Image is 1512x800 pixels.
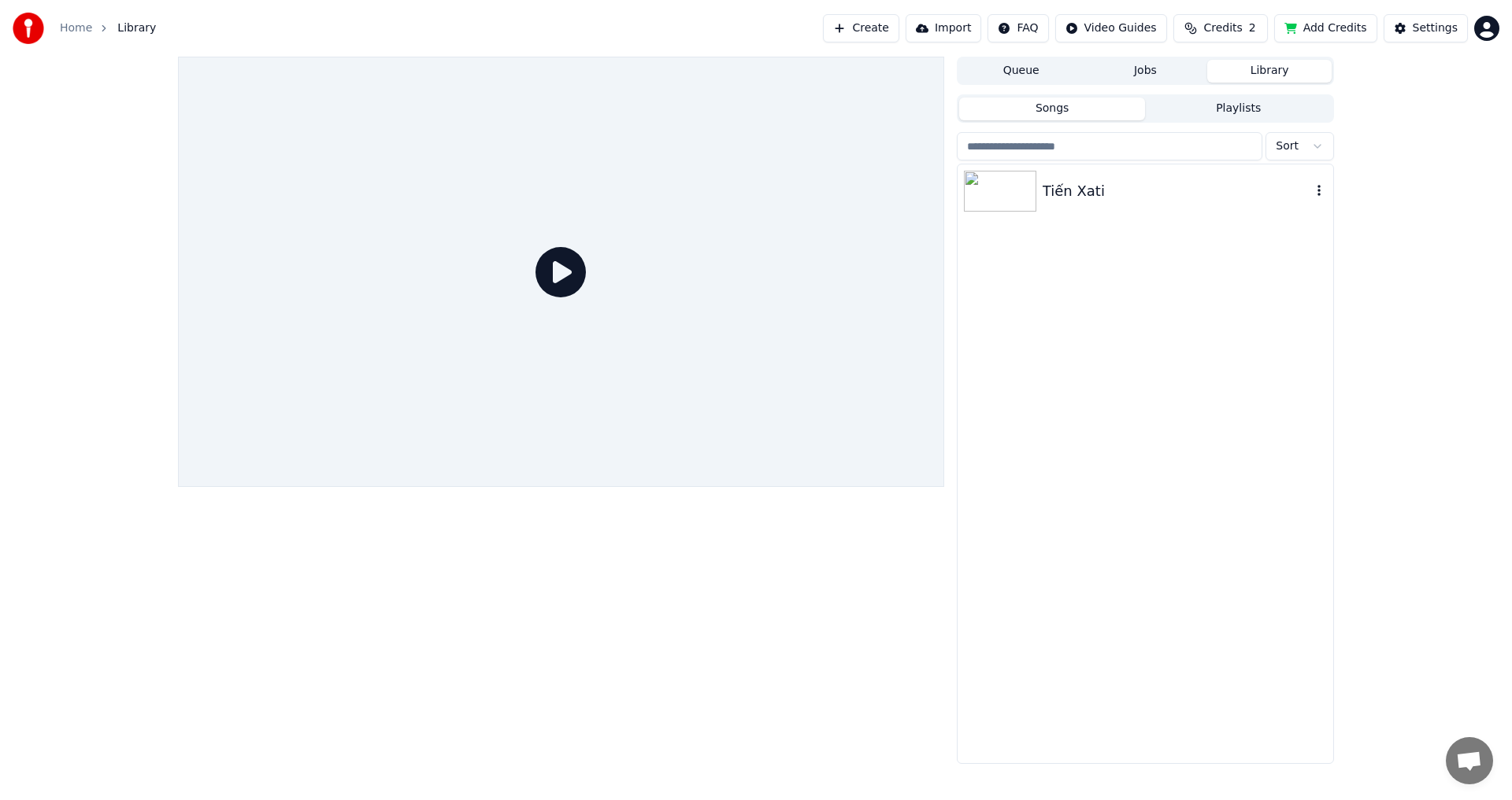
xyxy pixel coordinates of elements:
[1173,14,1268,42] button: Credits2
[13,13,44,44] img: youka
[1055,14,1167,42] button: Video Guides
[1084,60,1208,83] button: Jobs
[1043,180,1311,202] div: Tiến Xati
[959,98,1146,120] button: Songs
[1145,98,1332,120] button: Playlists
[1276,138,1299,154] span: Sort
[1446,737,1493,784] a: Open chat
[60,20,92,36] a: Home
[823,14,899,42] button: Create
[1274,14,1377,42] button: Add Credits
[117,20,156,36] span: Library
[1207,60,1332,83] button: Library
[1384,14,1468,42] button: Settings
[1413,20,1458,36] div: Settings
[60,20,156,36] nav: breadcrumb
[1249,20,1256,36] span: 2
[988,14,1048,42] button: FAQ
[906,14,981,42] button: Import
[959,60,1084,83] button: Queue
[1203,20,1242,36] span: Credits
